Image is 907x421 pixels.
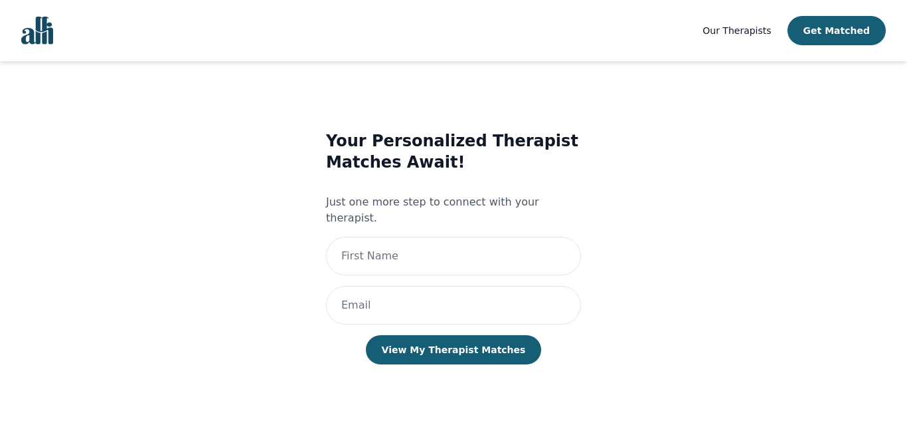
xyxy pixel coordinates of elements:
[702,25,771,36] span: Our Therapists
[326,130,581,173] h3: Your Personalized Therapist Matches Await!
[326,194,581,226] p: Just one more step to connect with your therapist.
[787,16,886,45] button: Get Matched
[366,335,542,364] button: View My Therapist Matches
[326,237,581,275] input: First Name
[21,17,53,45] img: alli logo
[702,23,771,39] a: Our Therapists
[326,286,581,325] input: Email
